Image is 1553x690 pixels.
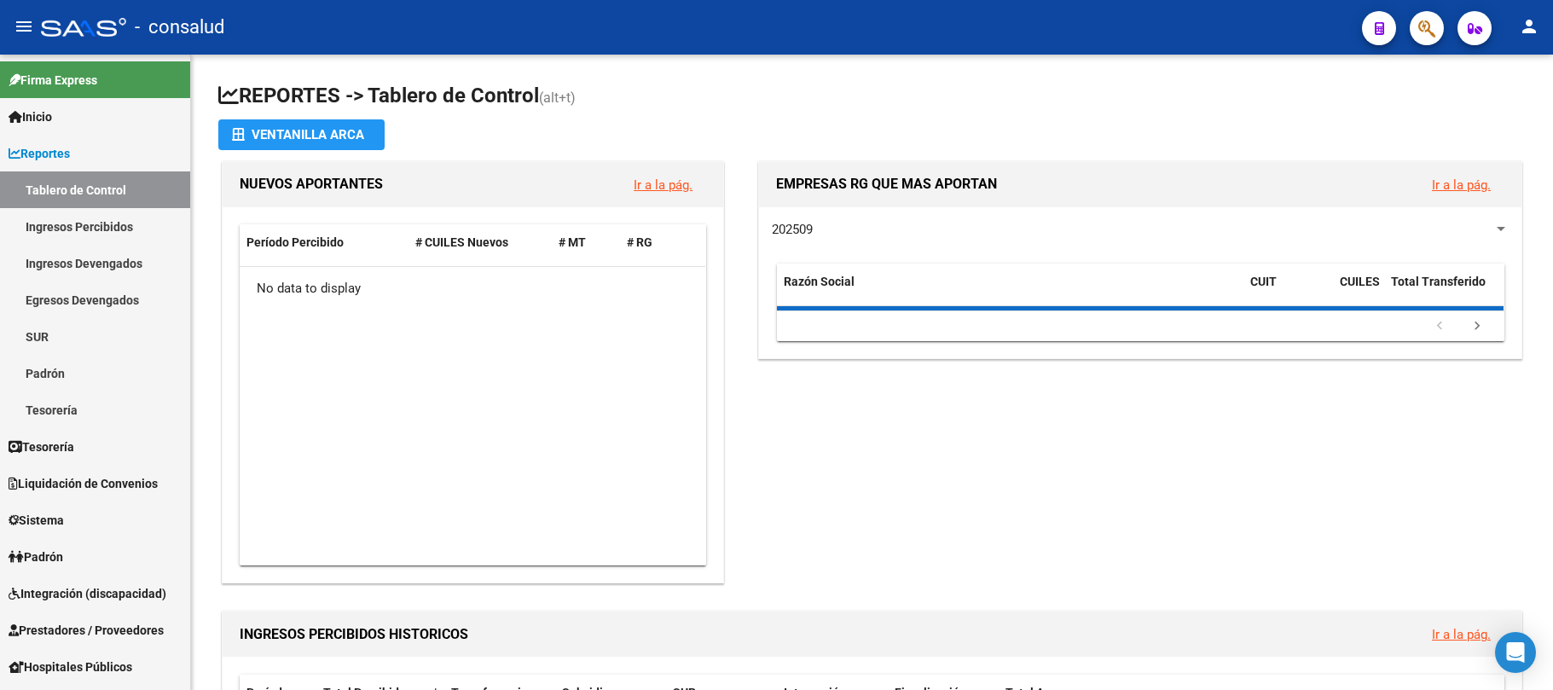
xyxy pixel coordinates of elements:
[1243,264,1333,320] datatable-header-cell: CUIT
[14,16,34,37] mat-icon: menu
[539,90,576,106] span: (alt+t)
[1519,16,1539,37] mat-icon: person
[627,235,652,249] span: # RG
[240,626,468,642] span: INGRESOS PERCIBIDOS HISTORICOS
[232,119,371,150] div: Ventanilla ARCA
[9,548,63,566] span: Padrón
[218,119,385,150] button: Ventanilla ARCA
[772,222,813,237] span: 202509
[1250,275,1277,288] span: CUIT
[9,474,158,493] span: Liquidación de Convenios
[1432,177,1491,193] a: Ir a la pág.
[1391,275,1486,288] span: Total Transferido
[9,621,164,640] span: Prestadores / Proveedores
[776,176,997,192] span: EMPRESAS RG QUE MAS APORTAN
[559,235,586,249] span: # MT
[9,438,74,456] span: Tesorería
[1461,317,1493,336] a: go to next page
[9,658,132,676] span: Hospitales Públicos
[9,71,97,90] span: Firma Express
[1495,632,1536,673] div: Open Intercom Messenger
[1432,627,1491,642] a: Ir a la pág.
[9,584,166,603] span: Integración (discapacidad)
[135,9,224,46] span: - consalud
[1418,618,1504,650] button: Ir a la pág.
[777,264,1243,320] datatable-header-cell: Razón Social
[9,511,64,530] span: Sistema
[218,82,1526,112] h1: REPORTES -> Tablero de Control
[1418,169,1504,200] button: Ir a la pág.
[1340,275,1380,288] span: CUILES
[240,176,383,192] span: NUEVOS APORTANTES
[620,224,688,261] datatable-header-cell: # RG
[1423,317,1456,336] a: go to previous page
[240,224,409,261] datatable-header-cell: Período Percibido
[634,177,692,193] a: Ir a la pág.
[784,275,855,288] span: Razón Social
[246,235,344,249] span: Período Percibido
[240,267,705,310] div: No data to display
[552,224,620,261] datatable-header-cell: # MT
[620,169,706,200] button: Ir a la pág.
[415,235,508,249] span: # CUILES Nuevos
[1384,264,1504,320] datatable-header-cell: Total Transferido
[9,144,70,163] span: Reportes
[409,224,552,261] datatable-header-cell: # CUILES Nuevos
[9,107,52,126] span: Inicio
[1333,264,1384,320] datatable-header-cell: CUILES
